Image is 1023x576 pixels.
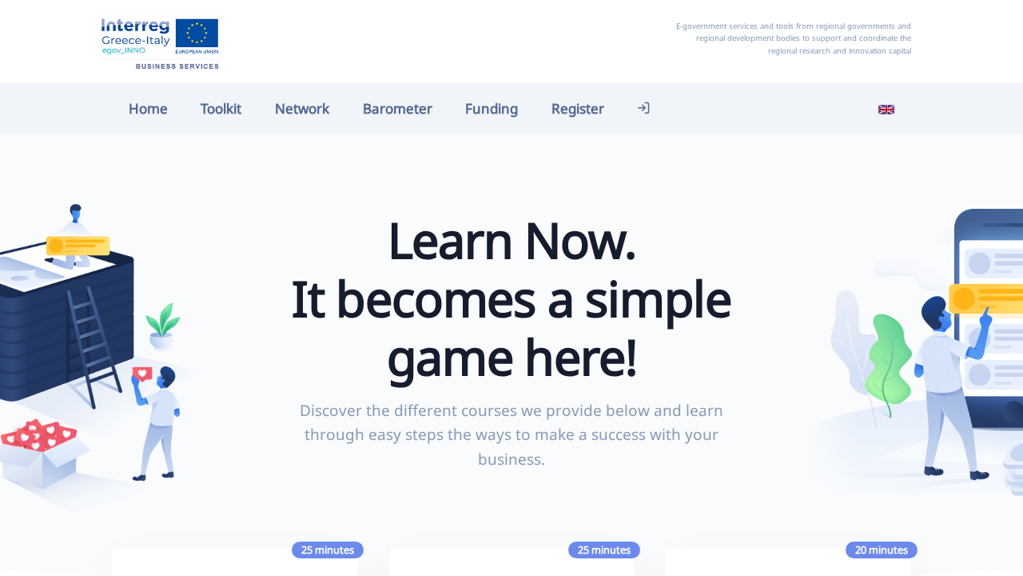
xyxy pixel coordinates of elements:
[535,91,621,126] a: Register
[285,398,738,471] p: Discover the different courses we provide below and learn through easy steps the ways to make a s...
[96,12,224,71] img: Home
[878,102,894,118] img: en_flag.svg
[846,542,918,558] span: 20 minutes
[448,91,535,126] a: Funding
[568,542,640,558] span: 25 minutes
[346,91,449,126] a: Barometer
[185,91,259,126] a: Toolkit
[258,91,346,126] a: Network
[292,542,364,558] span: 25 minutes
[285,210,738,386] h1: Learn Now. It becomes a simple game here!
[112,91,185,126] a: Home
